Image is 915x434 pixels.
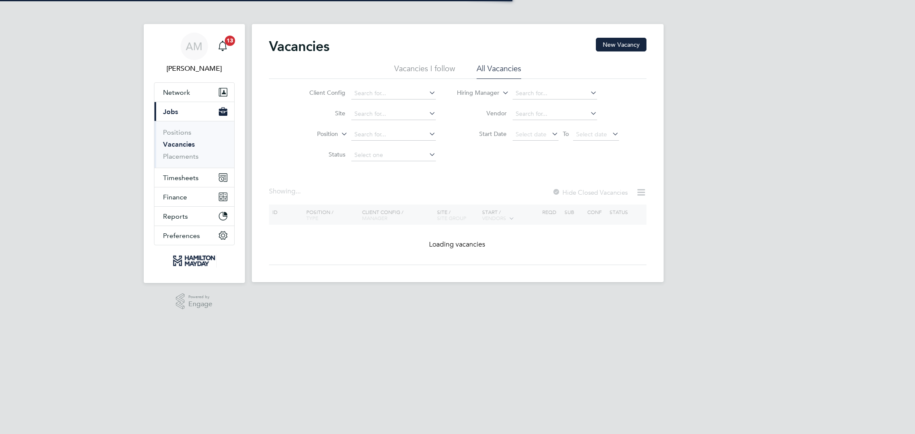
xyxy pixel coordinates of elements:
[144,24,245,283] nav: Main navigation
[154,83,234,102] button: Network
[214,33,231,60] a: 13
[351,87,436,99] input: Search for...
[154,121,234,168] div: Jobs
[172,254,217,268] img: hamiltonmayday-logo-retina.png
[225,36,235,46] span: 13
[188,301,212,308] span: Engage
[477,63,521,79] li: All Vacancies
[163,128,191,136] a: Positions
[154,63,235,74] span: Adele Martin
[513,108,597,120] input: Search for...
[513,87,597,99] input: Search for...
[269,38,329,55] h2: Vacancies
[351,108,436,120] input: Search for...
[457,130,507,138] label: Start Date
[188,293,212,301] span: Powered by
[163,140,195,148] a: Vacancies
[163,193,187,201] span: Finance
[457,109,507,117] label: Vendor
[163,88,190,96] span: Network
[560,128,571,139] span: To
[576,130,607,138] span: Select date
[163,212,188,220] span: Reports
[154,226,234,245] button: Preferences
[296,187,301,196] span: ...
[154,33,235,74] a: AM[PERSON_NAME]
[163,174,199,182] span: Timesheets
[296,109,345,117] label: Site
[154,254,235,268] a: Go to home page
[351,149,436,161] input: Select one
[552,188,628,196] label: Hide Closed Vacancies
[186,41,202,52] span: AM
[289,130,338,139] label: Position
[163,232,200,240] span: Preferences
[269,187,302,196] div: Showing
[154,168,234,187] button: Timesheets
[296,89,345,96] label: Client Config
[296,151,345,158] label: Status
[516,130,547,138] span: Select date
[394,63,455,79] li: Vacancies I follow
[163,108,178,116] span: Jobs
[154,102,234,121] button: Jobs
[596,38,646,51] button: New Vacancy
[154,207,234,226] button: Reports
[154,187,234,206] button: Finance
[176,293,212,310] a: Powered byEngage
[351,129,436,141] input: Search for...
[163,152,199,160] a: Placements
[450,89,499,97] label: Hiring Manager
